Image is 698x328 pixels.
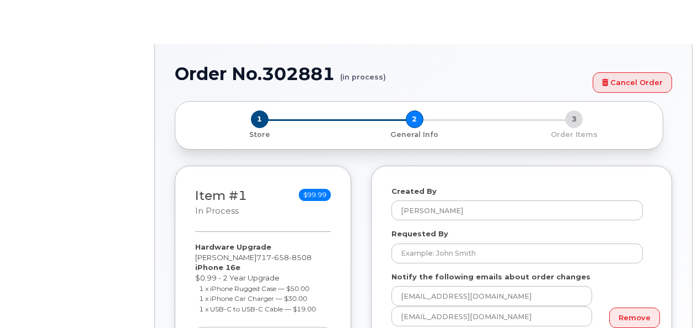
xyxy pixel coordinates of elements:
a: Remove [609,308,660,328]
label: Notify the following emails about order changes [391,272,590,282]
p: Store [189,130,330,140]
small: (in process) [340,64,386,81]
a: Cancel Order [593,72,672,93]
h3: Item #1 [195,189,247,217]
small: 1 x USB-C to USB-C Cable — $19.00 [199,305,316,313]
label: Requested By [391,229,448,239]
small: 1 x iPhone Rugged Case — $50.00 [199,284,309,293]
small: 1 x iPhone Car Charger — $30.00 [199,294,307,303]
span: 717 [256,253,312,262]
h1: Order No.302881 [175,64,587,83]
label: Created By [391,186,437,197]
span: 658 [271,253,289,262]
small: in process [195,206,239,216]
input: Example: john@appleseed.com [391,306,592,326]
span: 8508 [289,253,312,262]
strong: iPhone 16e [195,263,240,272]
span: $99.99 [299,189,331,201]
a: 1 Store [184,128,335,140]
input: Example: John Smith [391,244,643,263]
strong: Hardware Upgrade [195,242,271,251]
input: Example: john@appleseed.com [391,286,592,306]
span: 1 [251,110,269,128]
